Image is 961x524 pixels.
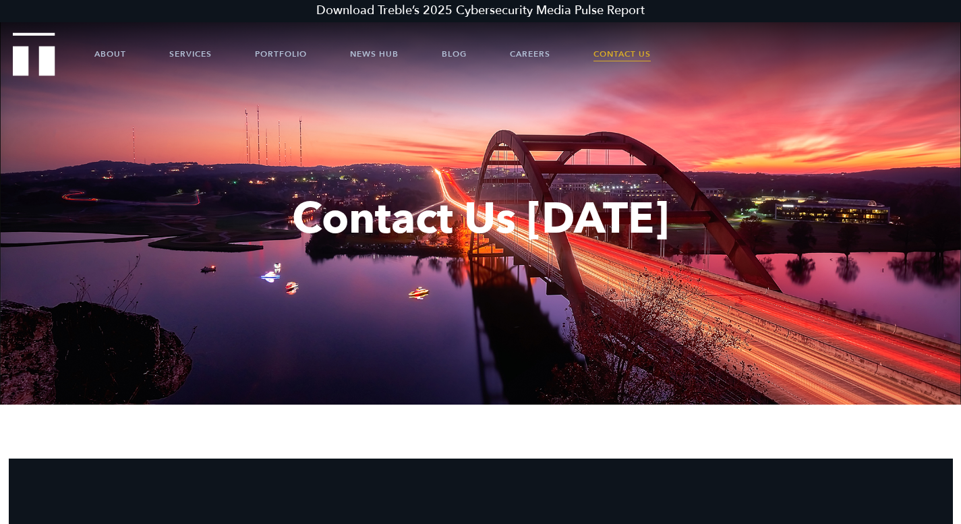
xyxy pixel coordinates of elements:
a: About [94,34,126,74]
a: Services [169,34,212,74]
a: Blog [442,34,467,74]
img: Treble logo [13,32,55,76]
h1: Contact Us [DATE] [10,194,951,245]
a: Treble Homepage [13,34,54,75]
a: Portfolio [255,34,307,74]
a: Contact Us [593,34,651,74]
a: News Hub [350,34,399,74]
a: Careers [510,34,550,74]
